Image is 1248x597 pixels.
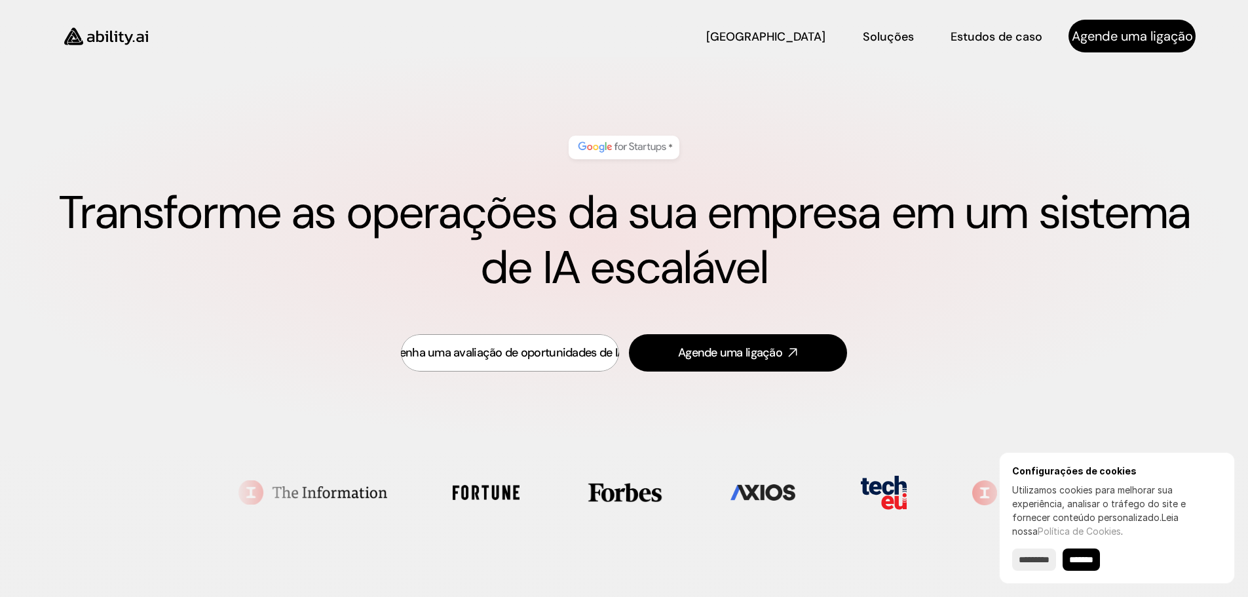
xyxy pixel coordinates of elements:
font: Transforme as operações da sua empresa em um sistema de IA escalável [58,183,1201,298]
a: Obtenha uma avaliação de oportunidades de IA [401,334,619,372]
font: Configurações de cookies [1012,465,1137,476]
font: . [1121,526,1123,537]
font: Obtenha uma avaliação de oportunidades de IA [380,345,624,360]
nav: Navegação principal [166,20,1196,52]
font: Agende uma ligação [1072,28,1193,45]
a: Soluções [862,25,914,48]
font: Utilizamos cookies para melhorar sua experiência, analisar o tráfego do site e fornecer conteúdo ... [1012,484,1186,523]
a: Política de Cookies [1038,526,1121,537]
a: Estudos de caso [950,25,1042,48]
font: Agende uma ligação [678,345,782,360]
font: [GEOGRAPHIC_DATA] [706,29,825,45]
a: Agende uma ligação [629,334,847,372]
a: [GEOGRAPHIC_DATA] [705,25,826,48]
font: Estudos de caso [951,29,1042,45]
a: Agende uma ligação [1068,20,1196,52]
font: Soluções [863,29,914,45]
